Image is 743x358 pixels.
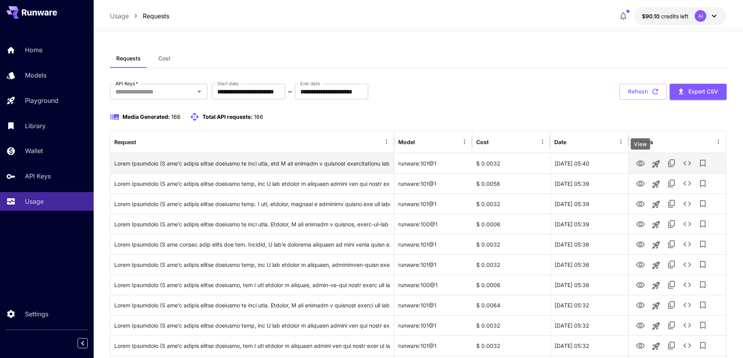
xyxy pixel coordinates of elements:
[695,10,706,22] div: AI
[679,236,695,252] button: See details
[631,138,650,150] div: View
[202,113,253,120] span: Total API requests:
[171,113,181,120] span: 166
[695,277,711,293] button: Add to library
[217,80,239,87] label: Start date
[381,136,392,147] button: Menu
[114,275,390,295] div: Click to copy prompt
[664,297,679,313] button: Copy TaskUUID
[254,113,263,120] span: 166
[648,318,664,334] button: Launch in playground
[83,336,94,350] div: Collapse sidebar
[143,11,169,21] a: Requests
[615,136,626,147] button: Menu
[634,7,727,25] button: $90.1039AI
[679,338,695,353] button: See details
[664,196,679,212] button: Copy TaskUUID
[679,317,695,333] button: See details
[122,113,170,120] span: Media Generated:
[679,176,695,191] button: See details
[633,317,648,333] button: View
[472,335,550,356] div: $ 0.0032
[394,194,472,214] div: runware:101@1
[664,277,679,293] button: Copy TaskUUID
[695,176,711,191] button: Add to library
[472,153,550,173] div: $ 0.0032
[550,194,628,214] div: 01 Oct, 2025 05:39
[78,338,88,348] button: Collapse sidebar
[633,175,648,191] button: View
[114,214,390,234] div: Click to copy prompt
[695,257,711,272] button: Add to library
[648,257,664,273] button: Launch in playground
[695,317,711,333] button: Add to library
[288,87,292,96] p: ~
[472,295,550,315] div: $ 0.0064
[670,84,727,100] button: Export CSV
[633,337,648,353] button: View
[472,214,550,234] div: $ 0.0006
[25,121,46,131] p: Library
[194,86,205,97] button: Open
[648,278,664,293] button: Launch in playground
[695,155,711,171] button: Add to library
[695,297,711,313] button: Add to library
[394,335,472,356] div: runware:101@1
[300,80,320,87] label: End date
[642,13,661,19] span: $90.10
[394,214,472,234] div: runware:100@1
[679,216,695,232] button: See details
[648,156,664,172] button: Launch in playground
[664,176,679,191] button: Copy TaskUUID
[554,139,566,145] div: Date
[394,173,472,194] div: runware:101@1
[25,45,43,55] p: Home
[550,275,628,295] div: 01 Oct, 2025 05:36
[394,315,472,335] div: runware:101@1
[633,155,648,171] button: View
[679,297,695,313] button: See details
[664,236,679,252] button: Copy TaskUUID
[550,315,628,335] div: 01 Oct, 2025 05:32
[25,197,44,206] p: Usage
[633,196,648,212] button: View
[25,309,48,319] p: Settings
[158,55,170,62] span: Cost
[648,237,664,253] button: Launch in playground
[695,236,711,252] button: Add to library
[110,11,129,21] a: Usage
[664,338,679,353] button: Copy TaskUUID
[114,235,390,254] div: Click to copy prompt
[25,171,51,181] p: API Keys
[619,84,667,100] button: Refresh
[114,316,390,335] div: Click to copy prompt
[394,234,472,254] div: runware:101@1
[550,254,628,275] div: 01 Oct, 2025 05:36
[648,197,664,212] button: Launch in playground
[550,295,628,315] div: 01 Oct, 2025 05:32
[550,234,628,254] div: 01 Oct, 2025 05:36
[114,336,390,356] div: Click to copy prompt
[648,176,664,192] button: Launch in playground
[25,96,59,105] p: Playground
[679,196,695,212] button: See details
[459,136,470,147] button: Menu
[633,256,648,272] button: View
[472,275,550,295] div: $ 0.0006
[394,254,472,275] div: runware:101@1
[537,136,548,147] button: Menu
[114,139,136,145] div: Request
[633,216,648,232] button: View
[114,194,390,214] div: Click to copy prompt
[695,216,711,232] button: Add to library
[25,71,46,80] p: Models
[476,139,489,145] div: Cost
[550,214,628,234] div: 01 Oct, 2025 05:39
[664,155,679,171] button: Copy TaskUUID
[679,155,695,171] button: See details
[472,234,550,254] div: $ 0.0032
[115,80,138,87] label: API Keys
[664,317,679,333] button: Copy TaskUUID
[472,254,550,275] div: $ 0.0032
